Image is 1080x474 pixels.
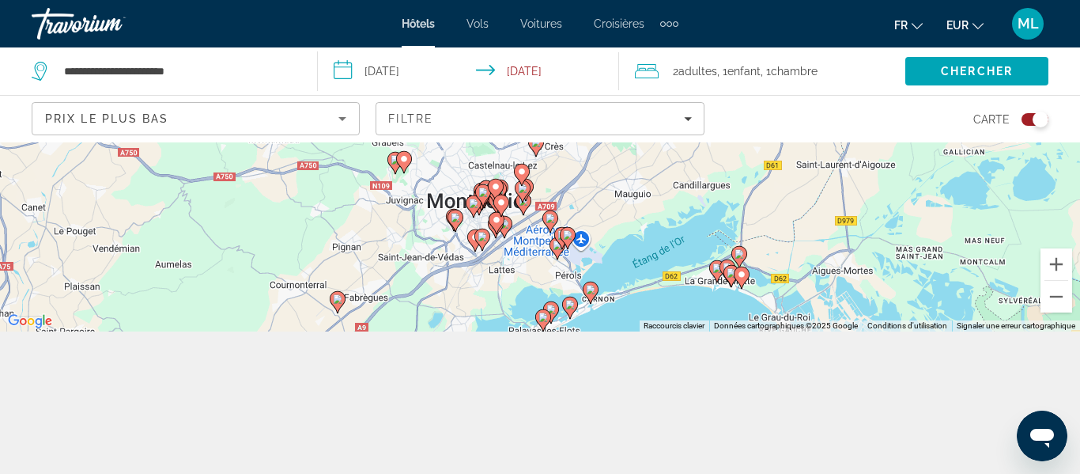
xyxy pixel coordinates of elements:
[894,13,923,36] button: Change language
[905,57,1048,85] button: Search
[644,320,704,332] button: Raccourcis clavier
[318,47,620,95] button: Select check in and out date
[717,60,761,82] span: , 1
[714,321,858,330] span: Données cartographiques ©2025 Google
[673,60,717,82] span: 2
[771,65,818,78] span: Chambre
[678,65,717,78] span: Adultes
[1040,248,1072,280] button: Zoom avant
[957,321,1075,330] a: Signaler une erreur cartographique
[376,102,704,135] button: Filters
[520,17,562,30] a: Voitures
[894,19,908,32] span: fr
[941,65,1013,78] span: Chercher
[619,47,905,95] button: Travelers: 2 adults, 1 child
[1018,16,1039,32] span: ML
[660,11,678,36] button: Extra navigation items
[761,60,818,82] span: , 1
[973,108,1010,131] span: Carte
[32,3,190,44] a: Travorium
[4,311,56,332] img: Google
[388,112,433,125] span: Filtre
[1017,411,1067,461] iframe: Bouton de lancement de la fenêtre de messagerie
[466,17,489,30] a: Vols
[946,13,984,36] button: Change currency
[402,17,435,30] a: Hôtels
[62,59,293,83] input: Search hotel destination
[1010,112,1048,127] button: Toggle map
[1040,281,1072,313] button: Zoom arrière
[946,19,969,32] span: EUR
[727,65,761,78] span: Enfant
[4,311,56,332] a: Ouvrir cette zone dans Google Maps (dans une nouvelle fenêtre)
[594,17,644,30] a: Croisières
[45,109,346,128] mat-select: Sort by
[1007,7,1048,40] button: User Menu
[867,321,947,330] a: Conditions d'utilisation (s'ouvre dans un nouvel onglet)
[45,112,169,125] span: Prix le plus bas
